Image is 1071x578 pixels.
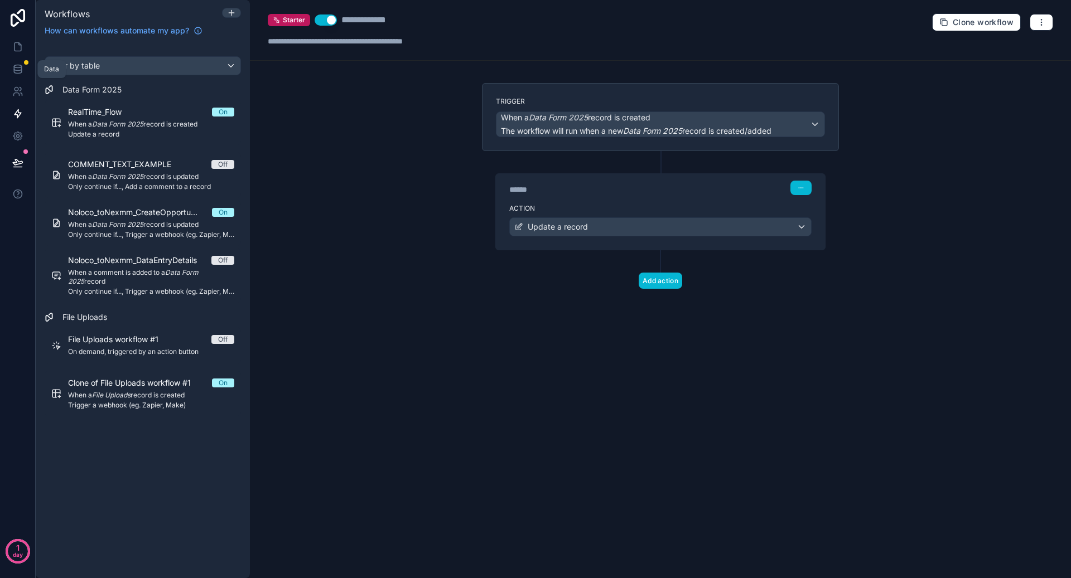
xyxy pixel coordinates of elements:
span: The workflow will run when a new record is created/added [501,126,771,135]
button: Update a record [509,217,812,236]
span: Workflows [45,8,90,20]
em: Data Form 2025 [623,126,682,135]
span: Update a record [528,221,588,232]
p: day [13,547,23,562]
span: Starter [283,16,305,25]
button: When aData Form 2025record is createdThe workflow will run when a newData Form 2025record is crea... [496,111,825,137]
span: Clone workflow [953,17,1014,27]
button: Clone workflow [932,13,1021,31]
span: How can workflows automate my app? [45,25,189,36]
p: 1 [16,542,20,553]
em: Data Form 2025 [529,113,588,122]
label: Trigger [496,97,825,106]
div: Data [44,65,59,74]
span: When a record is created [501,112,650,123]
button: Add action [639,273,682,289]
label: Action [509,204,812,213]
a: How can workflows automate my app? [40,25,207,36]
